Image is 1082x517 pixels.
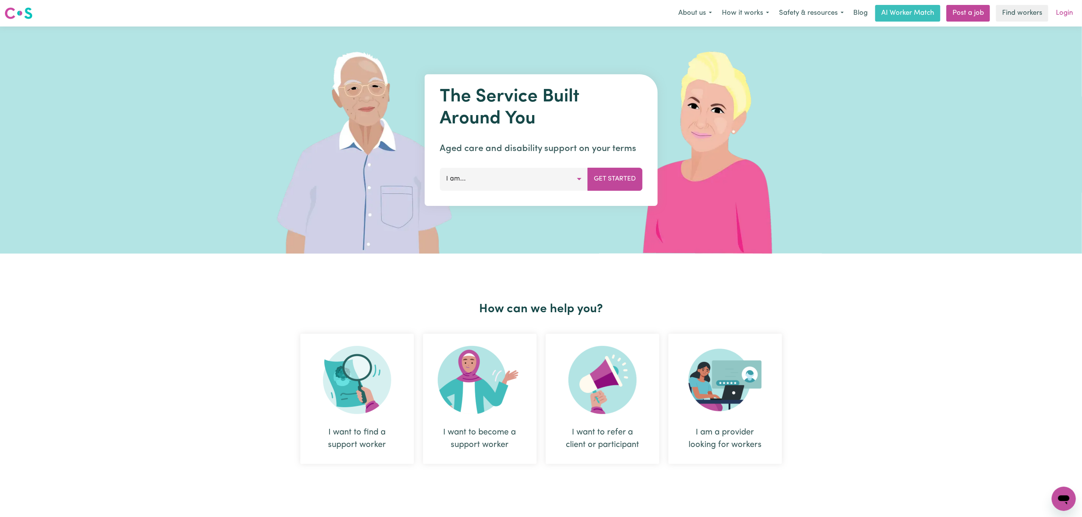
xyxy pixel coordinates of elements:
[996,5,1048,22] a: Find workers
[440,86,642,130] h1: The Service Built Around You
[440,142,642,156] p: Aged care and disability support on your terms
[687,426,764,451] div: I am a provider looking for workers
[946,5,990,22] a: Post a job
[546,334,659,464] div: I want to refer a client or participant
[300,334,414,464] div: I want to find a support worker
[423,334,537,464] div: I want to become a support worker
[1052,487,1076,511] iframe: Button to launch messaging window, conversation in progress
[440,168,588,190] button: I am...
[5,6,33,20] img: Careseekers logo
[673,5,717,21] button: About us
[875,5,940,22] a: AI Worker Match
[717,5,774,21] button: How it works
[849,5,872,22] a: Blog
[568,346,637,414] img: Refer
[774,5,849,21] button: Safety & resources
[1051,5,1077,22] a: Login
[323,346,391,414] img: Search
[587,168,642,190] button: Get Started
[668,334,782,464] div: I am a provider looking for workers
[319,426,396,451] div: I want to find a support worker
[296,302,787,316] h2: How can we help you?
[564,426,641,451] div: I want to refer a client or participant
[5,5,33,22] a: Careseekers logo
[438,346,522,414] img: Become Worker
[689,346,762,414] img: Provider
[441,426,518,451] div: I want to become a support worker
